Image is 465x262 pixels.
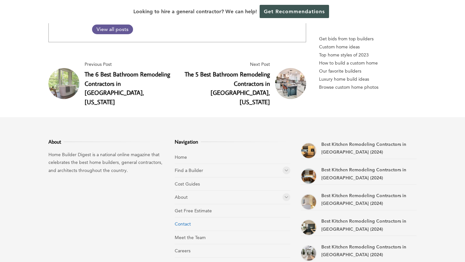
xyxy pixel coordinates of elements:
a: Best Kitchen Remodeling Contractors in [GEOGRAPHIC_DATA] (2024) [321,193,406,207]
a: Cost Guides [175,181,200,187]
span: Next Post [180,60,270,68]
a: Best Kitchen Remodeling Contractors in [GEOGRAPHIC_DATA] (2024) [321,167,406,181]
h3: Navigation [175,138,291,146]
a: Contact [175,221,191,227]
a: Our favorite builders [319,67,417,75]
a: The 5 Best Bathroom Remodeling Contractors in [GEOGRAPHIC_DATA], [US_STATE] [185,70,270,106]
a: Best Kitchen Remodeling Contractors in [GEOGRAPHIC_DATA] (2024) [321,244,406,258]
a: Best Kitchen Remodeling Contractors in Haywood (2024) [301,245,317,261]
p: Home Builder Digest is a national online magazine that celebrates the best home builders, general... [48,151,164,175]
span: Previous Post [85,60,175,68]
a: Top home styles of 2023 [319,51,417,59]
a: View all posts [92,25,133,34]
a: About [175,194,188,200]
a: Careers [175,248,191,254]
a: Best Kitchen Remodeling Contractors in Madison (2024) [301,194,317,210]
a: Find a Builder [175,167,203,173]
a: Best Kitchen Remodeling Contractors in [GEOGRAPHIC_DATA] (2024) [321,218,406,232]
a: Home [175,154,187,160]
a: Get Free Estimate [175,208,212,214]
a: Luxury home build ideas [319,75,417,83]
span: View all posts [92,26,133,32]
a: Browse custom home photos [319,83,417,91]
a: Best Kitchen Remodeling Contractors in Henderson (2024) [301,219,317,236]
p: Get bids from top builders [319,35,417,43]
iframe: Drift Widget Chat Controller [341,216,457,254]
a: Best Kitchen Remodeling Contractors in Black Mountain (2024) [301,143,317,159]
a: How to build a custom home [319,59,417,67]
a: Best Kitchen Remodeling Contractors in Transylvania (2024) [301,168,317,184]
a: Custom home ideas [319,43,417,51]
a: Best Kitchen Remodeling Contractors in [GEOGRAPHIC_DATA] (2024) [321,141,406,155]
h3: About [48,138,164,146]
a: Meet the Team [175,235,206,240]
a: Get Recommendations [260,5,329,18]
a: The 6 Best Bathroom Remodeling Contractors in [GEOGRAPHIC_DATA], [US_STATE] [85,70,170,106]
